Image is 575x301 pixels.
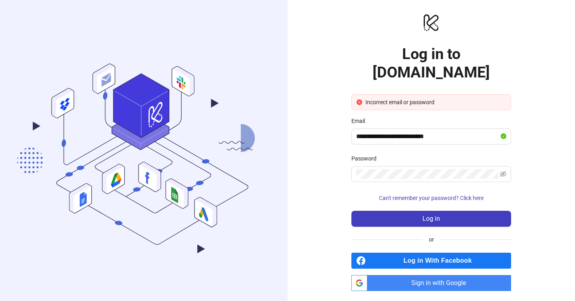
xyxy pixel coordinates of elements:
[422,235,440,244] span: or
[351,154,382,163] label: Password
[351,195,511,201] a: Can't remember your password? Click here
[356,132,499,141] input: Email
[369,253,511,269] span: Log in With Facebook
[356,169,498,179] input: Password
[351,253,511,269] a: Log in With Facebook
[365,98,506,107] div: Incorrect email or password
[351,45,511,81] h1: Log in to [DOMAIN_NAME]
[422,215,440,222] span: Log in
[371,275,511,291] span: Sign in with Google
[351,211,511,227] button: Log in
[351,275,511,291] a: Sign in with Google
[379,195,484,201] span: Can't remember your password? Click here
[351,117,370,125] label: Email
[500,171,506,177] span: eye-invisible
[357,99,362,105] span: close-circle
[351,192,511,204] button: Can't remember your password? Click here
